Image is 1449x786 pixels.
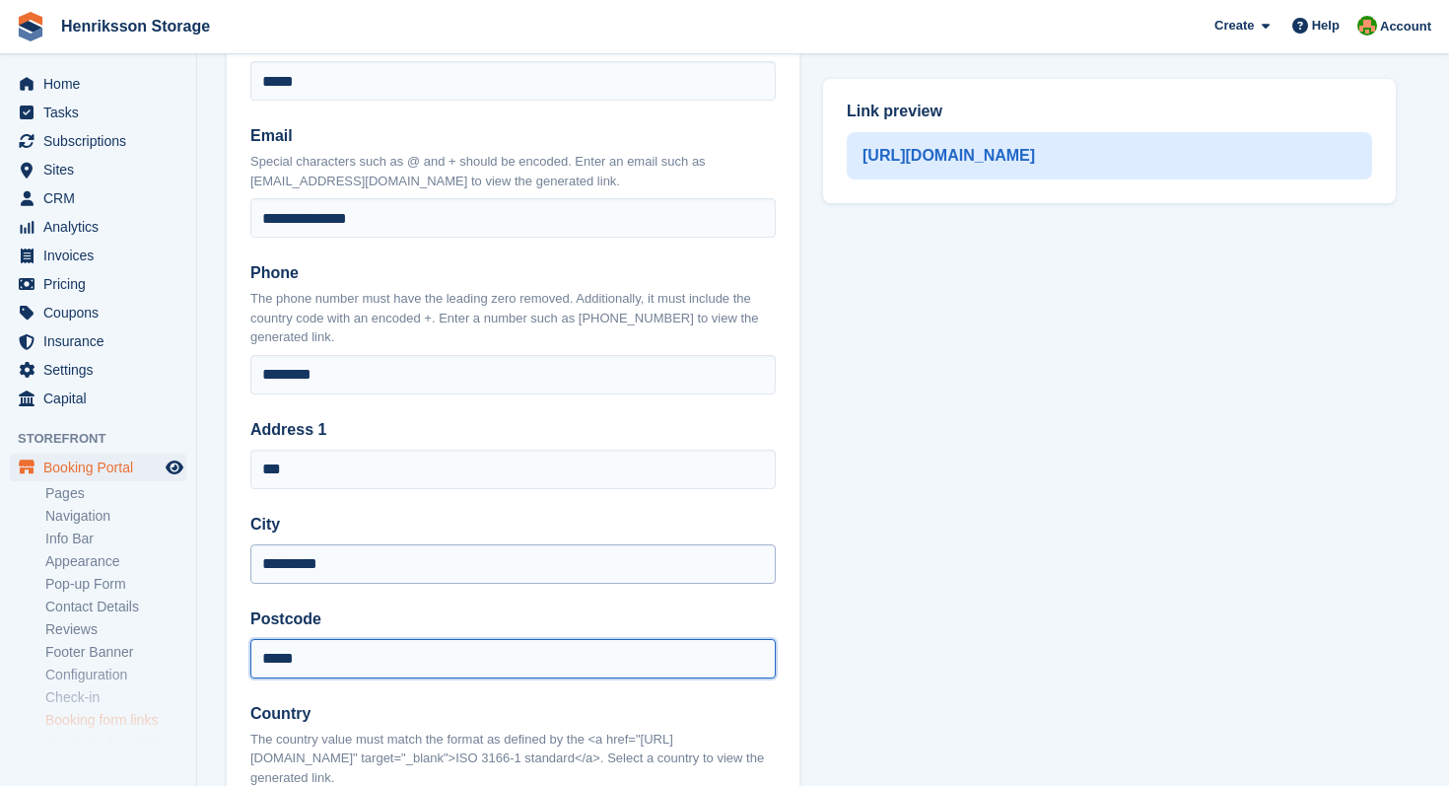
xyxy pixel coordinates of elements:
[45,643,186,662] a: Footer Banner
[43,99,162,126] span: Tasks
[43,270,162,298] span: Pricing
[45,507,186,526] a: Navigation
[45,575,186,594] a: Pop-up Form
[45,530,186,548] a: Info Bar
[1214,16,1254,36] span: Create
[163,456,186,479] a: Preview store
[10,385,186,412] a: menu
[53,10,218,42] a: Henriksson Storage
[10,213,186,241] a: menu
[250,513,776,536] label: City
[862,144,1035,168] a: [URL][DOMAIN_NAME]
[43,356,162,384] span: Settings
[10,299,186,326] a: menu
[43,213,162,241] span: Analytics
[43,70,162,98] span: Home
[43,385,162,412] span: Capital
[250,607,776,631] label: Postcode
[10,99,186,126] a: menu
[250,702,776,726] label: Country
[847,103,1372,120] h2: Link preview
[10,242,186,269] a: menu
[250,152,776,190] p: Special characters such as @ and + should be encoded. Enter an email such as [EMAIL_ADDRESS][DOMA...
[45,552,186,571] a: Appearance
[43,127,162,155] span: Subscriptions
[250,261,776,285] label: Phone
[10,156,186,183] a: menu
[43,327,162,355] span: Insurance
[43,184,162,212] span: CRM
[10,454,186,481] a: menu
[10,184,186,212] a: menu
[1312,16,1340,36] span: Help
[45,666,186,684] a: Configuration
[10,327,186,355] a: menu
[45,484,186,503] a: Pages
[45,598,186,616] a: Contact Details
[250,418,776,442] label: Address 1
[10,356,186,384] a: menu
[45,711,186,730] a: Booking form links
[45,688,186,707] a: Check-in
[43,242,162,269] span: Invoices
[1357,16,1377,36] img: Mikael Holmström
[45,734,186,752] a: Quotation form links
[10,127,186,155] a: menu
[16,12,45,41] img: stora-icon-8386f47178a22dfd0bd8f6a31ec36ba5ce8667c1dd55bd0f319d3a0aa187defe.svg
[43,156,162,183] span: Sites
[18,429,196,449] span: Storefront
[45,620,186,639] a: Reviews
[250,289,776,347] p: The phone number must have the leading zero removed. Additionally, it must include the country co...
[1380,17,1431,36] span: Account
[43,454,162,481] span: Booking Portal
[250,124,776,148] label: Email
[10,270,186,298] a: menu
[43,299,162,326] span: Coupons
[10,70,186,98] a: menu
